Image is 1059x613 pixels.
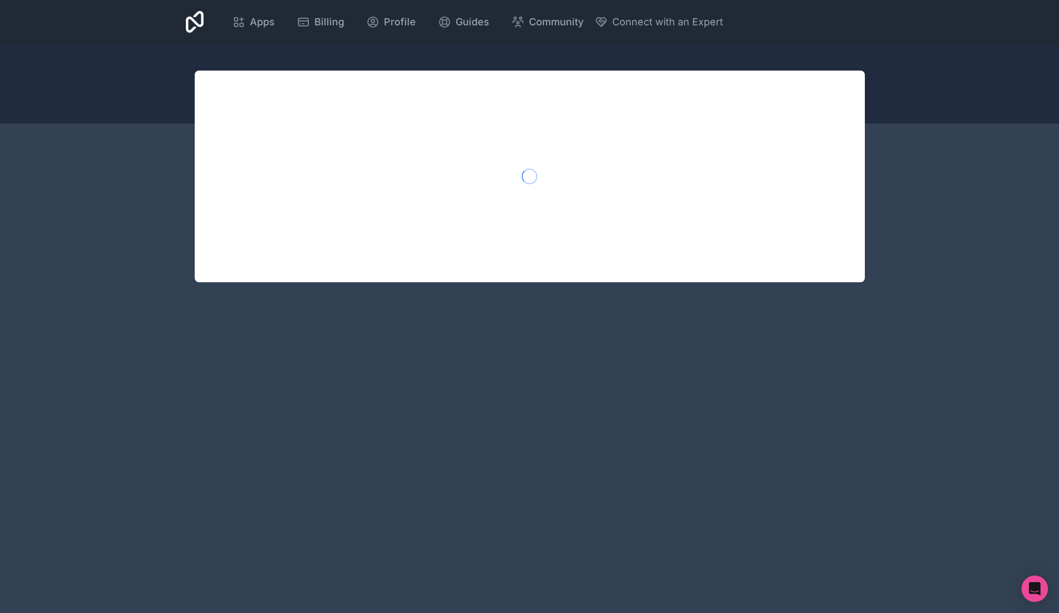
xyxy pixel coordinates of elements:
[612,14,723,30] span: Connect with an Expert
[456,14,489,30] span: Guides
[223,10,284,34] a: Apps
[529,14,584,30] span: Community
[502,10,592,34] a: Community
[357,10,425,34] a: Profile
[250,14,275,30] span: Apps
[429,10,498,34] a: Guides
[288,10,353,34] a: Billing
[1021,576,1048,602] div: Open Intercom Messenger
[384,14,416,30] span: Profile
[314,14,344,30] span: Billing
[595,14,723,30] button: Connect with an Expert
